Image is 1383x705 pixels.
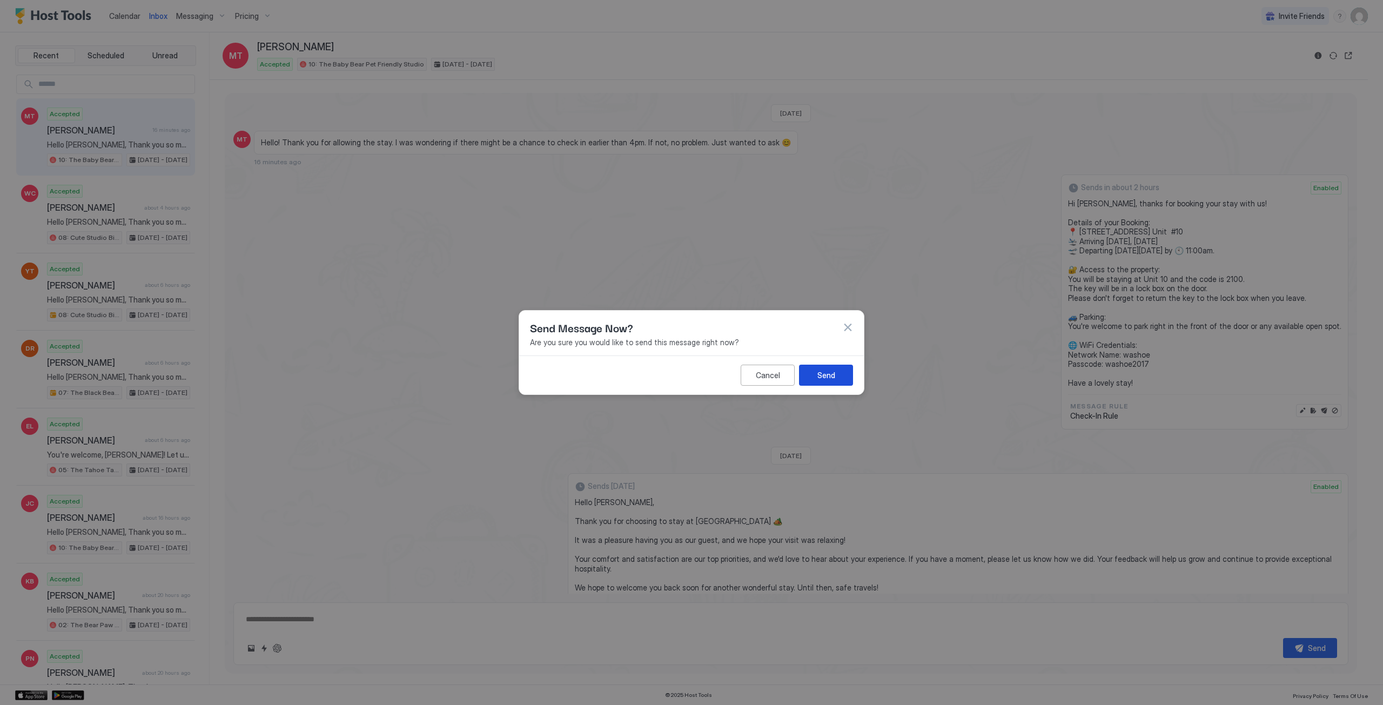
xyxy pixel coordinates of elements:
[530,338,853,347] span: Are you sure you would like to send this message right now?
[741,365,795,386] button: Cancel
[756,370,780,381] div: Cancel
[799,365,853,386] button: Send
[530,319,633,335] span: Send Message Now?
[817,370,835,381] div: Send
